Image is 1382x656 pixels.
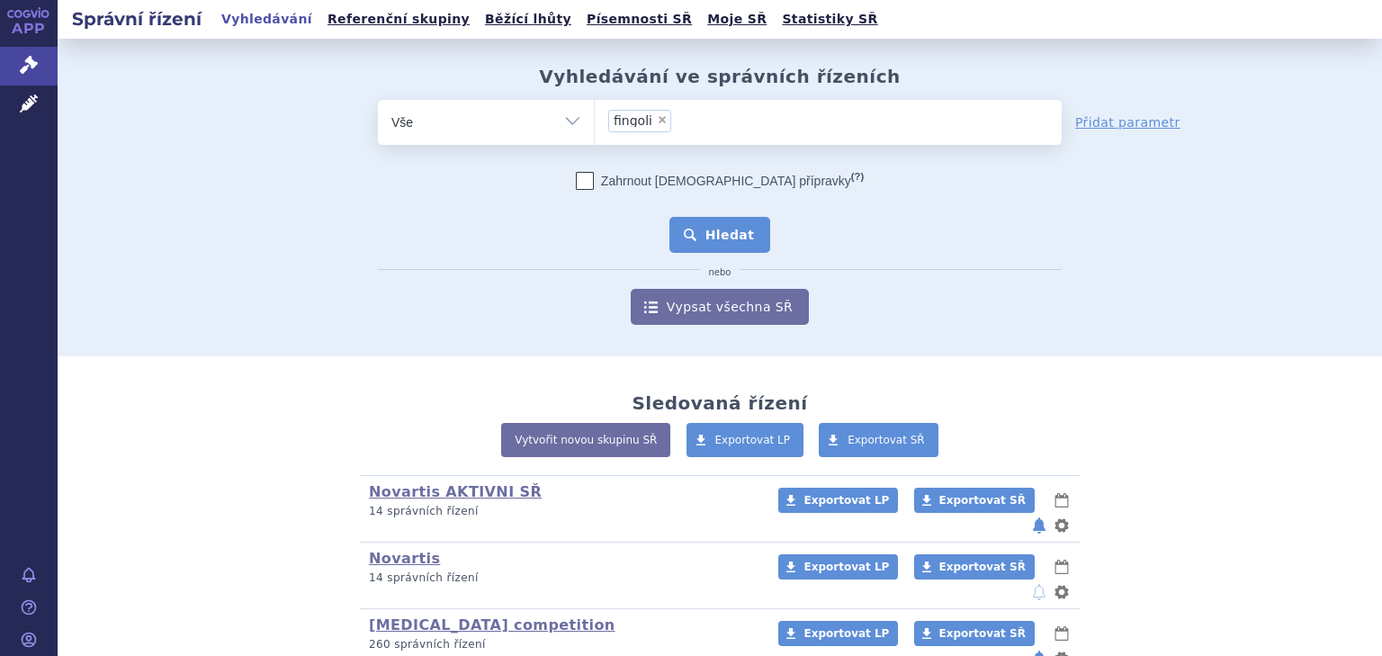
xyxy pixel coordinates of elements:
a: Exportovat LP [687,423,804,457]
a: Novartis AKTIVNI SŘ [369,483,542,500]
p: 14 správních řízení [369,504,755,519]
span: Exportovat LP [715,434,791,446]
span: fingoli [614,114,652,127]
a: Písemnosti SŘ [581,7,697,31]
button: lhůty [1053,556,1071,578]
span: Exportovat SŘ [939,561,1026,573]
a: Statistiky SŘ [776,7,883,31]
a: Exportovat LP [778,488,898,513]
button: notifikace [1030,515,1048,536]
a: Exportovat SŘ [914,621,1035,646]
a: Vyhledávání [216,7,318,31]
abbr: (?) [851,171,864,183]
span: Exportovat SŘ [939,627,1026,640]
a: Exportovat LP [778,621,898,646]
label: Zahrnout [DEMOGRAPHIC_DATA] přípravky [576,172,864,190]
button: nastavení [1053,515,1071,536]
span: × [657,114,668,125]
a: [MEDICAL_DATA] competition [369,616,615,634]
button: Hledat [669,217,771,253]
span: Exportovat LP [803,627,889,640]
a: Exportovat LP [778,554,898,580]
a: Exportovat SŘ [914,488,1035,513]
a: Exportovat SŘ [819,423,938,457]
a: Vytvořit novou skupinu SŘ [501,423,670,457]
i: nebo [700,267,740,278]
span: Exportovat LP [803,494,889,507]
h2: Sledovaná řízení [632,392,807,414]
a: Přidat parametr [1075,113,1180,131]
button: nastavení [1053,581,1071,603]
p: 260 správních řízení [369,637,755,652]
p: 14 správních řízení [369,571,755,586]
a: Novartis [369,550,440,567]
button: lhůty [1053,490,1071,511]
h2: Správní řízení [58,6,216,31]
h2: Vyhledávání ve správních řízeních [539,66,901,87]
span: Exportovat LP [803,561,889,573]
a: Exportovat SŘ [914,554,1035,580]
a: Moje SŘ [702,7,772,31]
input: fingoli [677,109,752,131]
span: Exportovat SŘ [939,494,1026,507]
a: Vypsat všechna SŘ [631,289,809,325]
a: Běžící lhůty [480,7,577,31]
a: Referenční skupiny [322,7,475,31]
button: notifikace [1030,581,1048,603]
button: lhůty [1053,623,1071,644]
span: Exportovat SŘ [848,434,925,446]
